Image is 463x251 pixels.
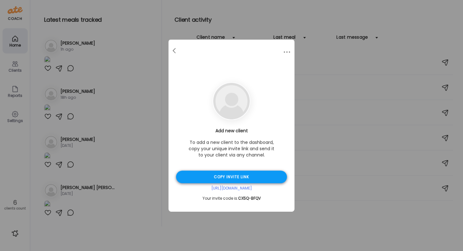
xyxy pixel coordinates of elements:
span: CX5Q-BFQV [238,196,261,201]
div: Copy invite link [176,171,287,183]
div: [URL][DOMAIN_NAME] [176,186,287,191]
h3: Add new client [176,128,287,134]
div: Your invite code is: [176,196,287,201]
img: bg-avatar-default.svg [213,83,250,120]
p: To add a new client to the dashboard, copy your unique invite link and send it to your client via... [187,139,276,158]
